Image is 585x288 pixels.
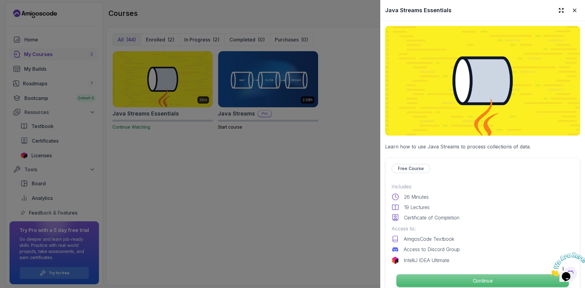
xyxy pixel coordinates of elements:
[385,26,580,136] img: java-streams-essentials_thumbnail
[396,274,569,287] p: Continue
[396,274,569,287] button: Continue
[398,165,424,172] p: Free Course
[404,235,454,243] p: AmigosCode Textbook
[404,246,460,253] p: Access to Discord Group
[547,250,585,279] iframe: chat widget
[392,225,574,232] p: Access to:
[385,143,580,150] p: Learn how to use Java Streams to process collections of data.
[556,5,567,16] button: Expand drawer
[404,257,449,264] p: IntelliJ IDEA Ultimate
[392,183,574,190] p: Includes:
[392,257,399,264] img: jetbrains logo
[385,6,452,15] h2: Java Streams Essentials
[2,2,40,27] img: Chat attention grabber
[404,214,459,221] p: Certificate of Completion
[2,2,5,8] span: 1
[404,193,429,201] p: 26 Minutes
[404,204,430,211] p: 19 Lectures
